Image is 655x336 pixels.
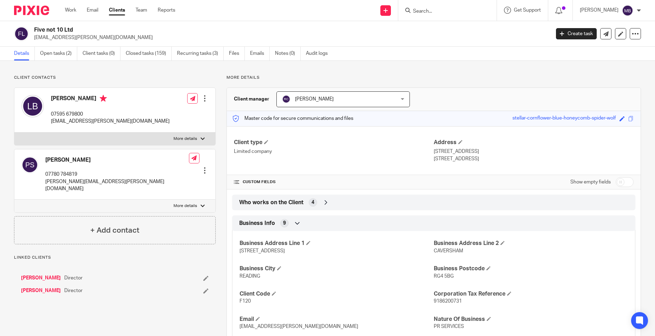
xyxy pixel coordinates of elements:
a: [PERSON_NAME] [21,287,61,294]
p: More details [227,75,641,80]
span: [EMAIL_ADDRESS][PERSON_NAME][DOMAIN_NAME] [240,324,358,329]
span: 4 [312,199,314,206]
h4: Business Address Line 1 [240,240,434,247]
h4: [PERSON_NAME] [45,156,189,164]
h4: [PERSON_NAME] [51,95,170,104]
a: Work [65,7,76,14]
p: More details [173,136,197,142]
label: Show empty fields [570,179,611,186]
a: Team [136,7,147,14]
a: Open tasks (2) [40,47,77,60]
span: Who works on the Client [239,199,303,206]
span: RG4 5BG [434,274,454,279]
p: [PERSON_NAME] [580,7,618,14]
h4: Client type [234,139,434,146]
span: [PERSON_NAME] [295,97,334,102]
h4: + Add contact [90,225,139,236]
a: [PERSON_NAME] [21,274,61,282]
div: stellar-cornflower-blue-honeycomb-spider-wolf [512,115,616,123]
h4: Business Postcode [434,265,628,272]
a: Files [229,47,245,60]
h4: Email [240,316,434,323]
img: svg%3E [622,5,633,16]
a: Emails [250,47,270,60]
p: [EMAIL_ADDRESS][PERSON_NAME][DOMAIN_NAME] [34,34,545,41]
img: svg%3E [14,26,29,41]
h4: Business Address Line 2 [434,240,628,247]
span: CAVERSHAM [434,248,463,253]
span: READING [240,274,260,279]
img: Pixie [14,6,49,15]
a: Clients [109,7,125,14]
p: Limited company [234,148,434,155]
h4: Corporation Tax Reference [434,290,628,298]
h4: Nature Of Business [434,316,628,323]
a: Notes (0) [275,47,301,60]
span: F120 [240,299,251,304]
input: Search [412,8,476,15]
p: [PERSON_NAME][EMAIL_ADDRESS][PERSON_NAME][DOMAIN_NAME] [45,178,189,193]
span: [STREET_ADDRESS] [240,248,285,253]
p: [EMAIL_ADDRESS][PERSON_NAME][DOMAIN_NAME] [51,118,170,125]
img: svg%3E [21,156,38,173]
span: 9186200731 [434,299,462,304]
span: PR SERVICES [434,324,464,329]
h4: Business City [240,265,434,272]
p: More details [173,203,197,209]
span: 9 [283,220,286,227]
a: Email [87,7,98,14]
a: Client tasks (0) [83,47,120,60]
a: Details [14,47,35,60]
p: Master code for secure communications and files [232,115,353,122]
h3: Client manager [234,96,269,103]
p: Linked clients [14,255,216,260]
i: Primary [100,95,107,102]
a: Recurring tasks (3) [177,47,224,60]
p: [STREET_ADDRESS] [434,155,634,162]
p: 07780 784819 [45,171,189,178]
img: svg%3E [282,95,290,103]
span: Get Support [514,8,541,13]
p: Client contacts [14,75,216,80]
h2: Five not 10 Ltd [34,26,443,34]
img: svg%3E [21,95,44,117]
span: Director [64,274,83,282]
a: Audit logs [306,47,333,60]
h4: Client Code [240,290,434,298]
h4: CUSTOM FIELDS [234,179,434,185]
p: [STREET_ADDRESS] [434,148,634,155]
p: 07595 679800 [51,111,170,118]
a: Reports [158,7,175,14]
span: Business Info [239,220,275,227]
h4: Address [434,139,634,146]
a: Closed tasks (159) [126,47,172,60]
a: Create task [556,28,597,39]
span: Director [64,287,83,294]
